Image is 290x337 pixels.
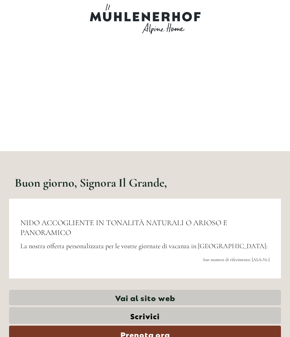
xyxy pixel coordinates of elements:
[15,176,167,189] h1: Buon giorno, Signora Il Grande,
[9,307,281,324] a: Scrivici
[9,290,281,305] a: Vai al sito web
[203,257,270,262] span: Suo numero di riferimento: [ASA-Nr.]
[20,242,268,250] span: La nostra offerta personalizzata per le vostre giornate di vacanza in [GEOGRAPHIC_DATA]:
[20,218,227,237] span: NIDO ACCOGLIENTE IN TONALITÀ NATURALI O ARIOSO E PANORAMICO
